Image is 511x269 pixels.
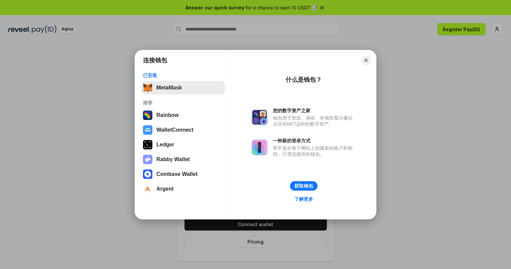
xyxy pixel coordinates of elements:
div: Rabby Wallet [156,156,190,162]
div: 推荐 [143,100,223,106]
div: 获取钱包 [294,183,313,189]
button: MetaMask [141,81,225,94]
img: svg+xml,%3Csvg%20xmlns%3D%22http%3A%2F%2Fwww.w3.org%2F2000%2Fsvg%22%20fill%3D%22none%22%20viewBox... [143,155,152,164]
div: MetaMask [156,85,182,91]
div: Coinbase Wallet [156,171,198,177]
div: Ledger [156,142,174,148]
div: 您的数字资产之家 [273,108,356,114]
button: 获取钱包 [290,181,317,191]
img: svg+xml,%3Csvg%20xmlns%3D%22http%3A%2F%2Fwww.w3.org%2F2000%2Fsvg%22%20fill%3D%22none%22%20viewBox... [251,109,268,125]
div: WalletConnect [156,127,194,133]
div: 而不是在每个网站上创建新的账户和密码，只需连接您的钱包。 [273,145,356,157]
div: 什么是钱包？ [286,76,322,84]
img: svg+xml,%3Csvg%20xmlns%3D%22http%3A%2F%2Fwww.w3.org%2F2000%2Fsvg%22%20fill%3D%22none%22%20viewBox... [251,139,268,155]
div: 钱包用于发送、接收、存储和显示像以太坊和NFT这样的数字资产。 [273,115,356,127]
button: Rabby Wallet [141,153,225,166]
img: svg+xml,%3Csvg%20width%3D%22120%22%20height%3D%22120%22%20viewBox%3D%220%200%20120%20120%22%20fil... [143,111,152,120]
div: Rainbow [156,112,179,118]
div: 已安装 [143,72,223,78]
img: svg+xml,%3Csvg%20width%3D%2228%22%20height%3D%2228%22%20viewBox%3D%220%200%2028%2028%22%20fill%3D... [143,184,152,194]
a: 了解更多 [290,195,317,203]
div: 一种新的登录方式 [273,138,356,144]
button: Rainbow [141,109,225,122]
img: svg+xml,%3Csvg%20width%3D%2228%22%20height%3D%2228%22%20viewBox%3D%220%200%2028%2028%22%20fill%3D... [143,170,152,179]
img: svg+xml,%3Csvg%20xmlns%3D%22http%3A%2F%2Fwww.w3.org%2F2000%2Fsvg%22%20width%3D%2228%22%20height%3... [143,140,152,149]
button: Close [361,56,371,65]
div: Argent [156,186,174,192]
h1: 连接钱包 [143,56,167,64]
button: WalletConnect [141,123,225,137]
img: svg+xml,%3Csvg%20fill%3D%22none%22%20height%3D%2233%22%20viewBox%3D%220%200%2035%2033%22%20width%... [143,83,152,92]
button: Ledger [141,138,225,151]
div: 了解更多 [294,196,313,202]
button: Argent [141,182,225,196]
button: Coinbase Wallet [141,167,225,181]
img: svg+xml,%3Csvg%20width%3D%2228%22%20height%3D%2228%22%20viewBox%3D%220%200%2028%2028%22%20fill%3D... [143,125,152,135]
